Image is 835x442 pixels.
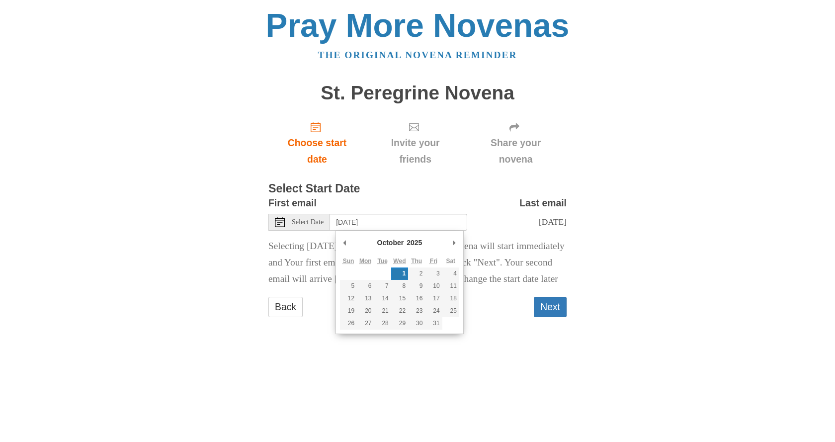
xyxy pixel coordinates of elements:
button: 20 [357,305,374,317]
button: 2 [408,267,425,280]
span: Share your novena [475,135,557,168]
button: 9 [408,280,425,292]
button: 14 [374,292,391,305]
button: 7 [374,280,391,292]
button: 29 [391,317,408,330]
button: 5 [340,280,357,292]
button: 16 [408,292,425,305]
span: [DATE] [539,217,567,227]
button: 25 [442,305,459,317]
h1: St. Peregrine Novena [268,83,567,104]
button: 12 [340,292,357,305]
abbr: Friday [430,258,437,265]
div: October [376,235,406,250]
button: 30 [408,317,425,330]
abbr: Saturday [446,258,455,265]
label: First email [268,195,317,211]
button: 15 [391,292,408,305]
button: 24 [425,305,442,317]
button: 27 [357,317,374,330]
button: 4 [442,267,459,280]
button: 31 [425,317,442,330]
button: 17 [425,292,442,305]
abbr: Tuesday [377,258,387,265]
button: 23 [408,305,425,317]
div: Click "Next" to confirm your start date first. [366,113,465,173]
abbr: Thursday [411,258,422,265]
button: 19 [340,305,357,317]
a: The original novena reminder [318,50,517,60]
button: 26 [340,317,357,330]
a: Choose start date [268,113,366,173]
h3: Select Start Date [268,182,567,195]
span: Invite your friends [376,135,455,168]
button: 6 [357,280,374,292]
p: Selecting [DATE] as the start date means Your novena will start immediately and Your first email ... [268,238,567,287]
button: 11 [442,280,459,292]
button: 18 [442,292,459,305]
button: 13 [357,292,374,305]
abbr: Monday [359,258,372,265]
div: 2025 [405,235,423,250]
button: 1 [391,267,408,280]
button: Next Month [449,235,459,250]
button: 10 [425,280,442,292]
div: Click "Next" to confirm your start date first. [465,113,567,173]
span: Choose start date [278,135,356,168]
input: Use the arrow keys to pick a date [330,214,467,231]
span: Select Date [292,219,324,226]
abbr: Wednesday [393,258,406,265]
a: Back [268,297,303,317]
button: 8 [391,280,408,292]
button: 21 [374,305,391,317]
button: 22 [391,305,408,317]
abbr: Sunday [343,258,354,265]
button: 3 [425,267,442,280]
a: Pray More Novenas [266,7,570,44]
button: Next [534,297,567,317]
button: Previous Month [340,235,350,250]
label: Last email [519,195,567,211]
button: 28 [374,317,391,330]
